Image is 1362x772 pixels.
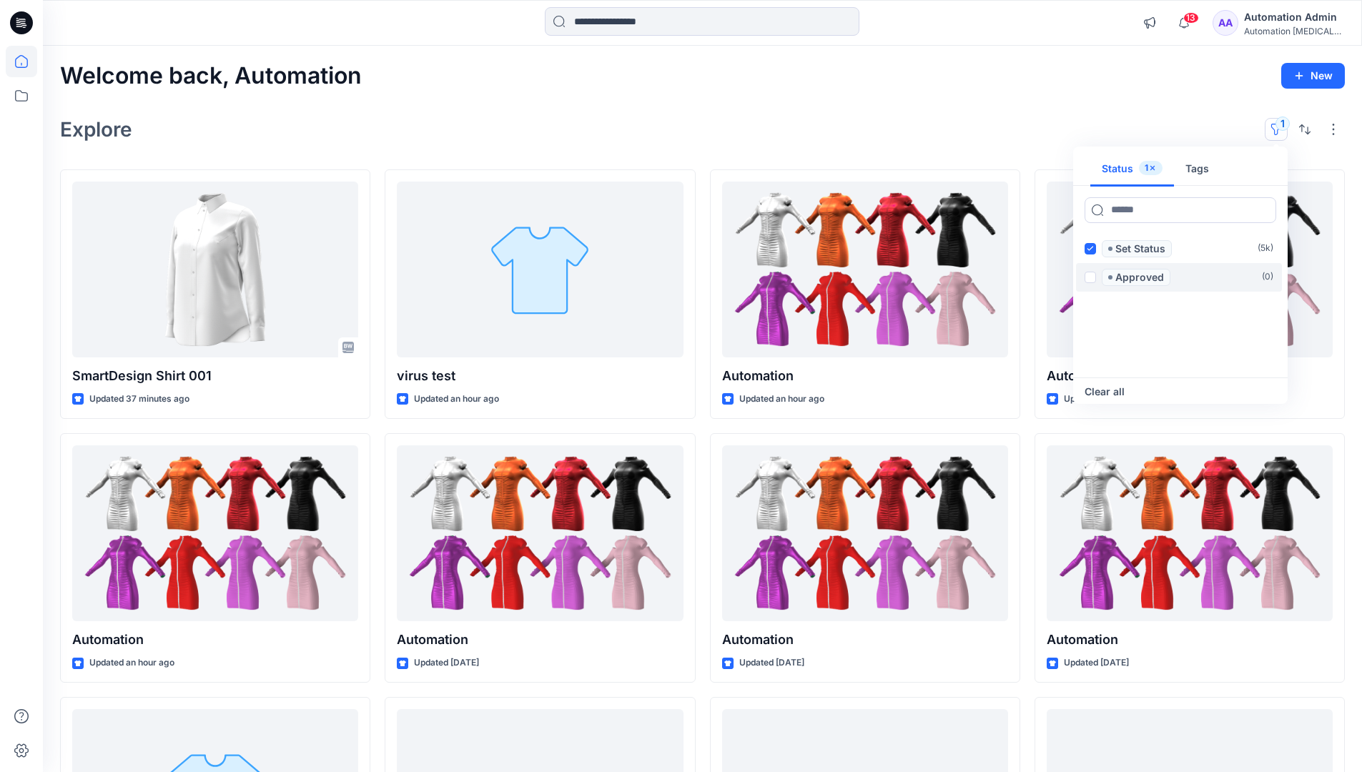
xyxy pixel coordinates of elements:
a: virus test [397,182,683,358]
p: Updated an hour ago [414,392,499,407]
p: Automation [722,630,1008,650]
p: virus test [397,366,683,386]
p: 1 [1145,161,1148,176]
p: Approved [1115,269,1164,286]
span: Approved [1102,269,1170,286]
h2: Explore [60,118,132,141]
a: Automation [72,445,358,622]
button: Status [1090,152,1174,187]
p: Automation [722,366,1008,386]
p: Updated [DATE] [414,655,479,670]
button: Clear all [1085,383,1125,400]
div: AA [1213,10,1238,36]
p: SmartDesign Shirt 001 [72,366,358,386]
span: Set Status [1102,240,1172,257]
span: 13 [1183,12,1199,24]
p: Updated an hour ago [1064,392,1149,407]
p: ( 5k ) [1258,241,1273,256]
p: Automation [72,630,358,650]
a: Automation [397,445,683,622]
p: Updated [DATE] [1064,655,1129,670]
p: Updated [DATE] [739,655,804,670]
a: SmartDesign Shirt 001 [72,182,358,358]
p: Updated 37 minutes ago [89,392,189,407]
button: Tags [1174,152,1220,187]
p: Updated an hour ago [89,655,174,670]
p: Automation [397,630,683,650]
p: Automation [1047,630,1333,650]
p: Updated an hour ago [739,392,824,407]
p: ( 0 ) [1262,269,1273,284]
button: 1 [1265,118,1288,141]
button: New [1281,63,1345,89]
a: Automation [1047,445,1333,622]
div: Automation Admin [1244,9,1344,26]
a: Automation [722,445,1008,622]
a: Automation [722,182,1008,358]
a: Automation [1047,182,1333,358]
div: Automation [MEDICAL_DATA]... [1244,26,1344,36]
p: Set Status [1115,240,1165,257]
p: Automation [1047,366,1333,386]
h2: Welcome back, Automation [60,63,362,89]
